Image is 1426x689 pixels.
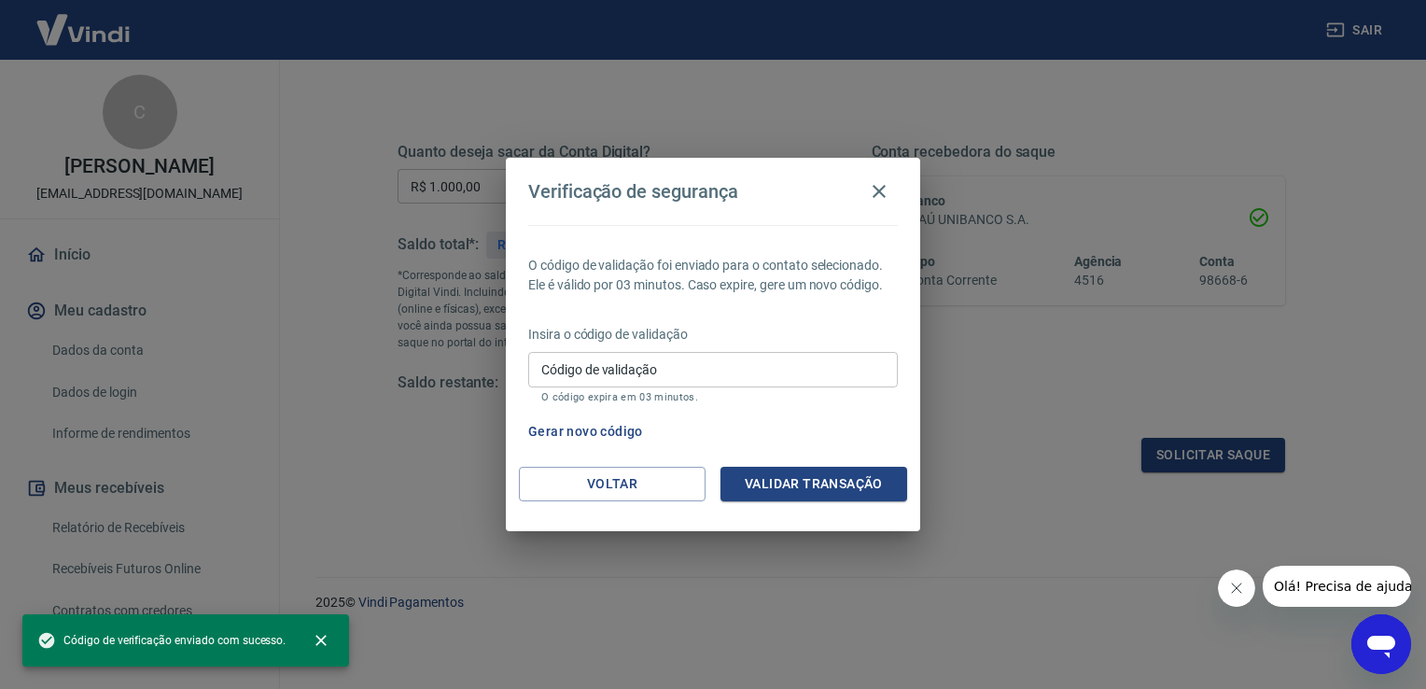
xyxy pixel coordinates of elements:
iframe: Fechar mensagem [1218,569,1255,607]
iframe: Mensagem da empresa [1263,566,1411,607]
p: O código de validação foi enviado para o contato selecionado. Ele é válido por 03 minutos. Caso e... [528,256,898,295]
h4: Verificação de segurança [528,180,738,203]
p: O código expira em 03 minutos. [541,391,885,403]
span: Código de verificação enviado com sucesso. [37,631,286,650]
button: close [301,620,342,661]
p: Insira o código de validação [528,325,898,344]
button: Voltar [519,467,706,501]
button: Validar transação [720,467,907,501]
iframe: Botão para abrir a janela de mensagens [1351,614,1411,674]
button: Gerar novo código [521,415,650,449]
span: Olá! Precisa de ajuda? [11,13,157,28]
